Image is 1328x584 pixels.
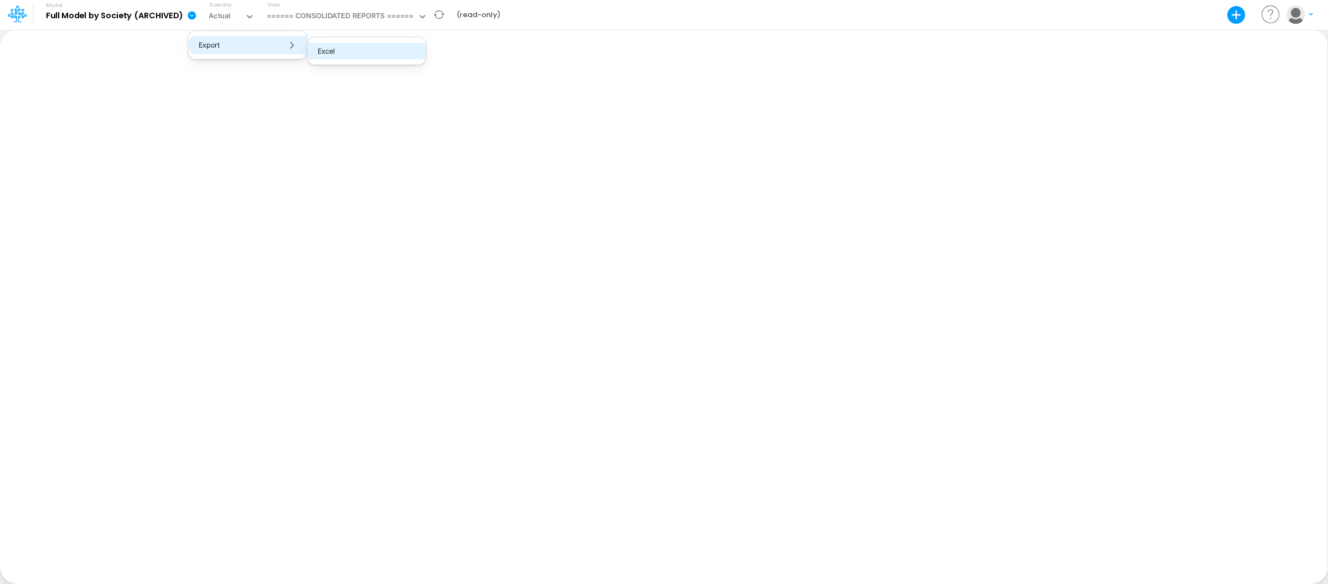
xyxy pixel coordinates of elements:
div: Actual [209,11,231,23]
label: View [267,1,280,9]
button: Excel [308,43,426,60]
b: Full Model by Society (ARCHIVED) [46,11,183,21]
label: Scenario [209,1,232,9]
div: ====== CONSOLIDATED REPORTS ====== [267,11,414,23]
button: Export [189,36,307,54]
label: Model [46,2,63,9]
b: (read-only) [456,10,500,20]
